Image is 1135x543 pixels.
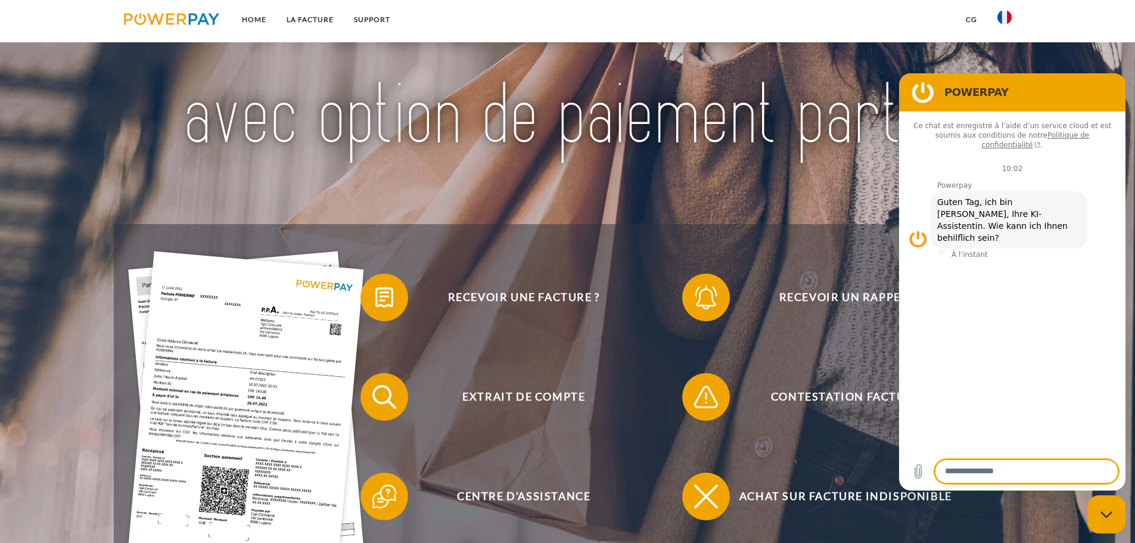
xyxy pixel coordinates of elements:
[682,373,992,421] button: Contestation Facture
[682,274,992,321] button: Recevoir un rappel?
[1087,495,1125,533] iframe: Bouton de lancement de la fenêtre de messagerie, conversation en cours
[360,274,670,321] button: Recevoir une facture ?
[899,73,1125,491] iframe: Fenêtre de messagerie
[699,373,991,421] span: Contestation Facture
[997,10,1012,24] img: fr
[378,473,670,520] span: Centre d'assistance
[956,9,987,30] a: CG
[691,283,721,312] img: qb_bell.svg
[124,13,220,25] img: logo-powerpay.svg
[682,473,992,520] button: Achat sur facture indisponible
[276,9,344,30] a: LA FACTURE
[369,283,399,312] img: qb_bill.svg
[369,382,399,412] img: qb_search.svg
[378,373,670,421] span: Extrait de compte
[369,482,399,511] img: qb_help.svg
[691,482,721,511] img: qb_close.svg
[232,9,276,30] a: Home
[360,373,670,421] button: Extrait de compte
[360,473,670,520] button: Centre d'assistance
[344,9,400,30] a: Support
[691,382,721,412] img: qb_warning.svg
[378,274,670,321] span: Recevoir une facture ?
[699,274,991,321] span: Recevoir un rappel?
[699,473,991,520] span: Achat sur facture indisponible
